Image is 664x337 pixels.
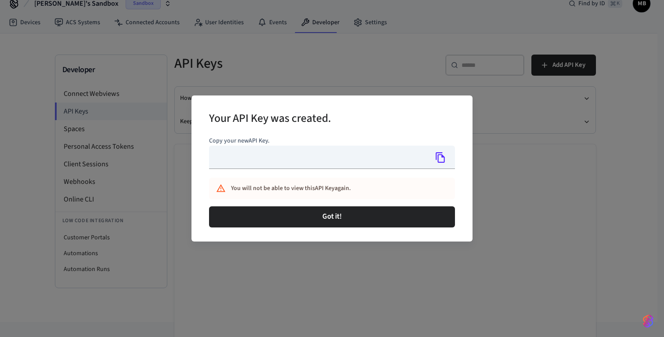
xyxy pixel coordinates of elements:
button: Copy [431,148,450,167]
button: Got it! [209,206,455,227]
h2: Your API Key was created. [209,106,331,133]
p: Copy your new API Key . [209,136,455,146]
img: SeamLogoGradient.69752ec5.svg [643,314,653,328]
div: You will not be able to view this API Key again. [231,180,416,197]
